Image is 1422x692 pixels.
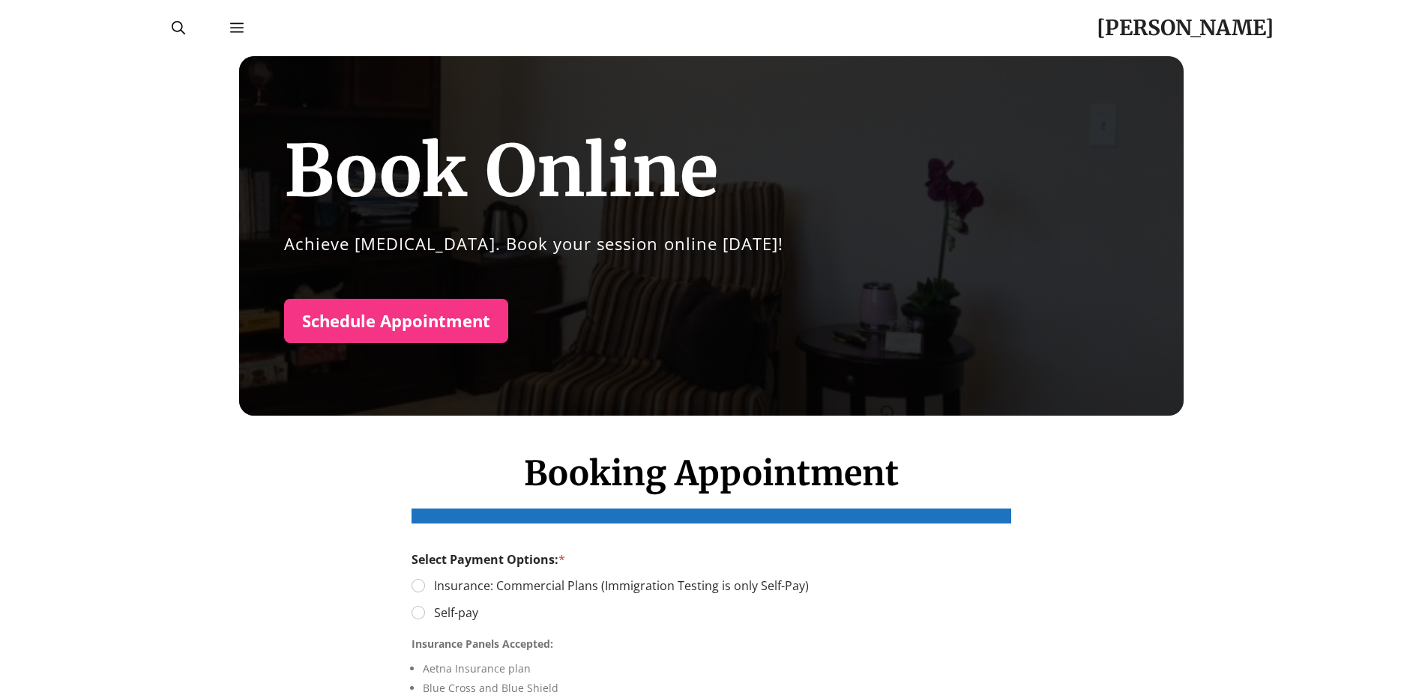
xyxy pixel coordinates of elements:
[284,229,784,259] p: Achieve [MEDICAL_DATA]. Book your session online [DATE]!
[425,605,478,621] label: Self-pay
[425,578,809,594] label: Insurance: Commercial Plans (Immigration Testing is only Self-Pay)
[412,637,553,651] b: Insurance Panels Accepted:
[412,553,565,567] legend: Select Payment Options:
[412,453,1011,523] h1: Booking Appointment
[423,663,1011,675] li: Aetna Insurance plan
[284,299,508,344] a: Schedule Appointment
[284,129,718,214] h1: Book Online
[1097,14,1274,41] a: [PERSON_NAME]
